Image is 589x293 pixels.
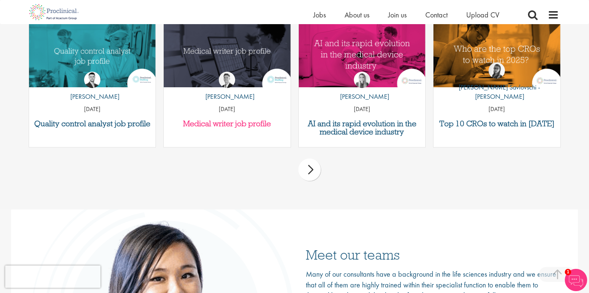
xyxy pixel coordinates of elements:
img: Hannah Burke [354,72,370,88]
a: Top 10 CROs to watch in [DATE] [437,120,557,128]
img: Joshua Godden [84,72,100,88]
p: [DATE] [29,105,156,114]
img: quality control analyst job profile [29,22,156,87]
p: [DATE] [299,105,426,114]
a: Link to a post [164,22,291,87]
img: George Watson [219,72,235,88]
span: 1 [565,269,571,275]
a: Jobs [313,10,326,20]
p: [PERSON_NAME] [65,92,119,101]
h3: Meet our teams [306,248,559,261]
a: About us [345,10,369,20]
p: [PERSON_NAME] Savlovschi - [PERSON_NAME] [433,82,560,101]
a: Joshua Godden [PERSON_NAME] [65,72,119,105]
img: AI and Its Impact on the Medical Device Industry | Proclinical [299,22,426,87]
div: next [298,159,321,181]
p: [PERSON_NAME] [200,92,255,101]
a: Quality control analyst job profile [33,120,152,128]
img: Chatbot [565,269,587,291]
p: [DATE] [164,105,291,114]
a: AI and its rapid evolution in the medical device industry [302,120,422,136]
img: Theodora Savlovschi - Wicks [489,62,505,79]
p: [DATE] [433,105,560,114]
iframe: reCAPTCHA [5,266,100,288]
a: Link to a post [299,22,426,87]
a: George Watson [PERSON_NAME] [200,72,255,105]
img: Medical writer job profile [164,22,291,87]
a: Hannah Burke [PERSON_NAME] [334,72,389,105]
a: Upload CV [466,10,499,20]
a: Join us [388,10,407,20]
a: Medical writer job profile [167,120,287,128]
a: Theodora Savlovschi - Wicks [PERSON_NAME] Savlovschi - [PERSON_NAME] [433,62,560,105]
a: Contact [425,10,448,20]
p: [PERSON_NAME] [334,92,389,101]
a: Link to a post [29,22,156,87]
